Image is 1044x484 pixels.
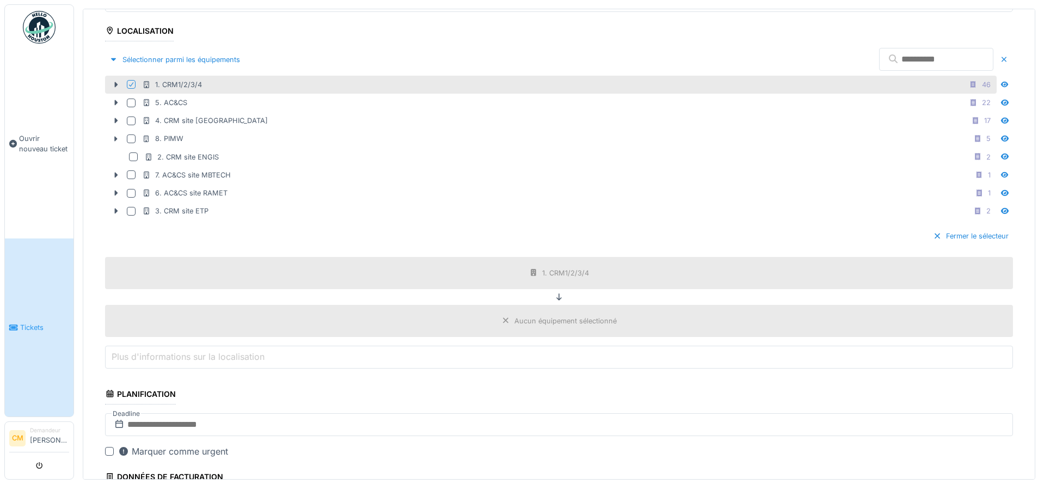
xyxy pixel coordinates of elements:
[9,426,69,452] a: CM Demandeur[PERSON_NAME]
[118,445,228,458] div: Marquer comme urgent
[23,11,56,44] img: Badge_color-CXgf-gQk.svg
[982,97,991,108] div: 22
[105,23,174,41] div: Localisation
[105,386,176,405] div: Planification
[5,50,73,238] a: Ouvrir nouveau ticket
[9,430,26,446] li: CM
[514,316,617,326] div: Aucun équipement sélectionné
[142,79,202,90] div: 1. CRM1/2/3/4
[142,188,228,198] div: 6. AC&CS site RAMET
[142,170,231,180] div: 7. AC&CS site MBTECH
[109,350,267,363] label: Plus d'informations sur la localisation
[19,133,69,154] span: Ouvrir nouveau ticket
[542,268,589,278] div: 1. CRM1/2/3/4
[5,238,73,417] a: Tickets
[30,426,69,434] div: Demandeur
[986,206,991,216] div: 2
[982,79,991,90] div: 46
[142,97,187,108] div: 5. AC&CS
[929,229,1013,243] div: Fermer le sélecteur
[986,133,991,144] div: 5
[988,188,991,198] div: 1
[30,426,69,450] li: [PERSON_NAME]
[105,52,244,67] div: Sélectionner parmi les équipements
[20,322,69,333] span: Tickets
[142,133,183,144] div: 8. PIMW
[986,152,991,162] div: 2
[142,115,268,126] div: 4. CRM site [GEOGRAPHIC_DATA]
[988,170,991,180] div: 1
[144,152,219,162] div: 2. CRM site ENGIS
[984,115,991,126] div: 17
[142,206,208,216] div: 3. CRM site ETP
[112,408,141,420] label: Deadline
